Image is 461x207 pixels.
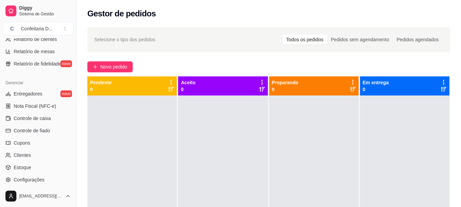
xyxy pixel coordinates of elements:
[19,193,62,199] span: [EMAIL_ADDRESS][DOMAIN_NAME]
[100,63,127,71] span: Novo pedido
[87,61,133,72] button: Novo pedido
[90,86,112,93] p: 0
[327,35,393,44] div: Pedidos sem agendamento
[14,127,50,134] span: Controle de fiado
[3,113,73,124] a: Controle de caixa
[3,46,73,57] a: Relatório de mesas
[283,35,327,44] div: Todos os pedidos
[3,162,73,173] a: Estoque
[272,79,299,86] p: Preparando
[3,137,73,148] a: Cupons
[14,48,55,55] span: Relatório de mesas
[94,36,155,43] span: Selecione o tipo dos pedidos
[3,77,73,88] div: Gerenciar
[272,86,299,93] p: 0
[93,64,98,69] span: plus
[3,150,73,161] a: Clientes
[3,88,73,99] a: Entregadoresnovo
[14,115,51,122] span: Controle de caixa
[14,36,57,43] span: Relatório de clientes
[3,58,73,69] a: Relatório de fidelidadenovo
[14,152,31,159] span: Clientes
[3,188,73,204] button: [EMAIL_ADDRESS][DOMAIN_NAME]
[363,79,389,86] p: Em entrega
[14,90,42,97] span: Entregadores
[90,79,112,86] p: Pendente
[3,34,73,45] a: Relatório de clientes
[87,8,156,19] h2: Gestor de pedidos
[181,79,196,86] p: Aceito
[9,25,15,32] span: C
[3,3,73,19] a: DiggySistema de Gestão
[14,164,31,171] span: Estoque
[21,25,53,32] div: Confeitaria D ...
[363,86,389,93] p: 0
[14,103,56,109] span: Nota Fiscal (NFC-e)
[181,86,196,93] p: 0
[393,35,443,44] div: Pedidos agendados
[3,174,73,185] a: Configurações
[3,125,73,136] a: Controle de fiado
[14,60,61,67] span: Relatório de fidelidade
[19,11,71,17] span: Sistema de Gestão
[3,22,73,35] button: Select a team
[19,5,71,11] span: Diggy
[14,139,30,146] span: Cupons
[14,176,44,183] span: Configurações
[3,101,73,112] a: Nota Fiscal (NFC-e)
